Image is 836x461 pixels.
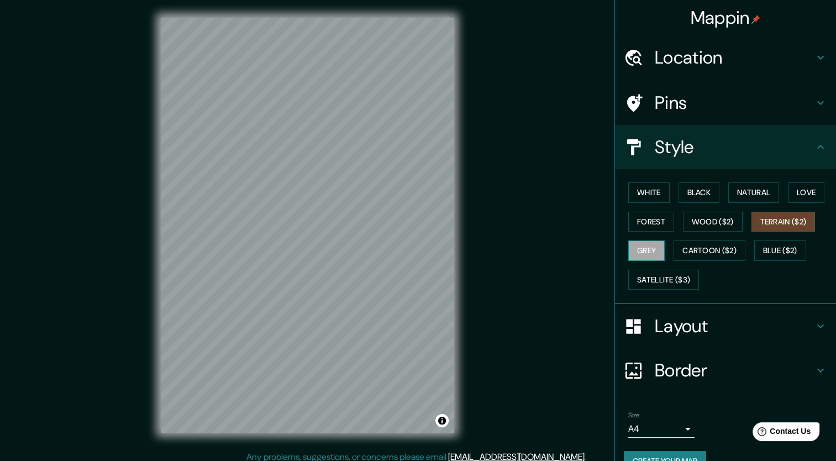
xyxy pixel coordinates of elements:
[628,240,665,261] button: Grey
[628,411,640,420] label: Size
[754,240,806,261] button: Blue ($2)
[655,315,814,337] h4: Layout
[691,7,761,29] h4: Mappin
[788,182,824,203] button: Love
[728,182,779,203] button: Natural
[628,270,699,290] button: Satellite ($3)
[683,212,743,232] button: Wood ($2)
[738,418,824,449] iframe: Help widget launcher
[751,212,816,232] button: Terrain ($2)
[615,35,836,80] div: Location
[615,348,836,392] div: Border
[655,136,814,158] h4: Style
[628,212,674,232] button: Forest
[161,18,454,433] canvas: Map
[615,81,836,125] div: Pins
[615,304,836,348] div: Layout
[615,125,836,169] div: Style
[751,15,760,24] img: pin-icon.png
[628,420,695,438] div: A4
[655,46,814,69] h4: Location
[435,414,449,427] button: Toggle attribution
[655,92,814,114] h4: Pins
[628,182,670,203] button: White
[679,182,720,203] button: Black
[674,240,745,261] button: Cartoon ($2)
[655,359,814,381] h4: Border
